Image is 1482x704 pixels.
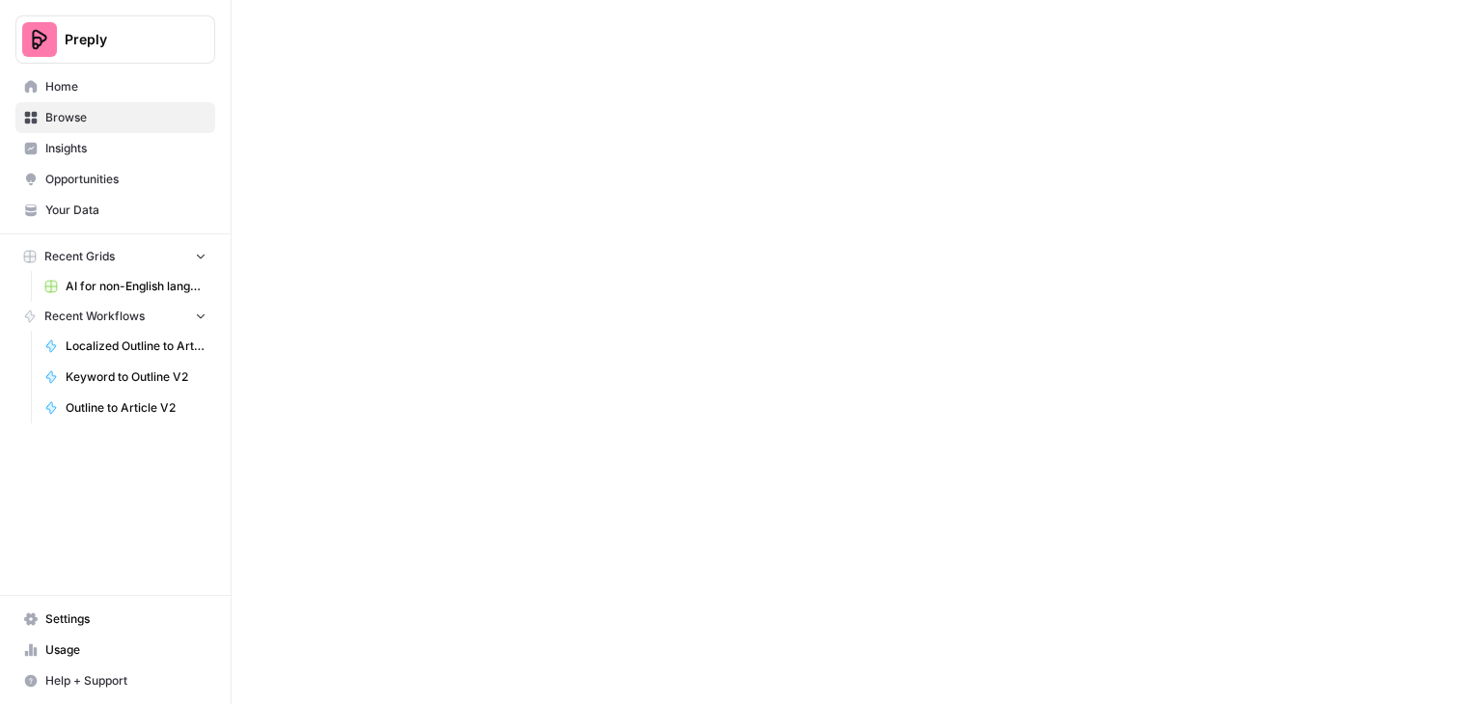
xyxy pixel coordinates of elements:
[15,195,215,226] a: Your Data
[15,302,215,331] button: Recent Workflows
[45,78,206,95] span: Home
[15,665,215,696] button: Help + Support
[66,399,206,417] span: Outline to Article V2
[44,308,145,325] span: Recent Workflows
[45,641,206,659] span: Usage
[45,202,206,219] span: Your Data
[45,610,206,628] span: Settings
[66,368,206,386] span: Keyword to Outline V2
[36,362,215,393] a: Keyword to Outline V2
[15,242,215,271] button: Recent Grids
[36,271,215,302] a: AI for non-English languages
[66,278,206,295] span: AI for non-English languages
[15,15,215,64] button: Workspace: Preply
[15,164,215,195] a: Opportunities
[36,393,215,423] a: Outline to Article V2
[45,109,206,126] span: Browse
[15,604,215,635] a: Settings
[22,22,57,57] img: Preply Logo
[45,140,206,157] span: Insights
[45,171,206,188] span: Opportunities
[36,331,215,362] a: Localized Outline to Article
[15,102,215,133] a: Browse
[66,338,206,355] span: Localized Outline to Article
[65,30,181,49] span: Preply
[44,248,115,265] span: Recent Grids
[15,71,215,102] a: Home
[15,133,215,164] a: Insights
[15,635,215,665] a: Usage
[45,672,206,690] span: Help + Support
